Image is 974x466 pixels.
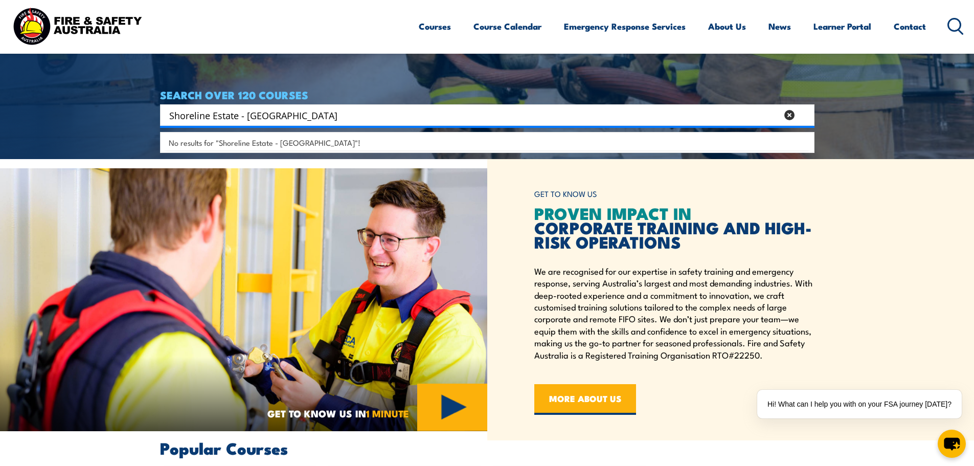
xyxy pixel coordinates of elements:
[366,406,409,420] strong: 1 MINUTE
[534,206,814,249] h2: CORPORATE TRAINING AND HIGH-RISK OPERATIONS
[757,390,962,418] div: Hi! What can I help you with on your FSA journey [DATE]?
[473,13,541,40] a: Course Calendar
[267,409,409,418] span: GET TO KNOW US IN
[160,89,814,100] h4: SEARCH OVER 120 COURSES
[708,13,746,40] a: About Us
[797,108,811,122] button: Search magnifier button
[534,384,636,415] a: MORE ABOUT US
[534,265,814,361] p: We are recognised for our expertise in safety training and emergency response, serving Australia’...
[938,430,966,458] button: chat-button
[169,138,360,147] span: No results for "Shoreline Estate - [GEOGRAPHIC_DATA]"!
[894,13,926,40] a: Contact
[534,200,692,226] span: PROVEN IMPACT IN
[564,13,686,40] a: Emergency Response Services
[813,13,871,40] a: Learner Portal
[534,185,814,204] h6: GET TO KNOW US
[169,107,778,123] input: Search input
[160,440,814,455] h2: Popular Courses
[419,13,451,40] a: Courses
[171,108,780,122] form: Search form
[768,13,791,40] a: News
